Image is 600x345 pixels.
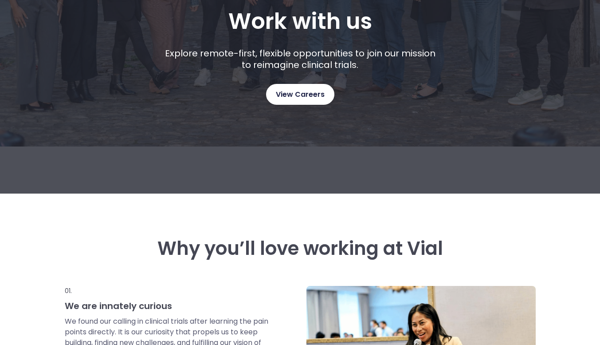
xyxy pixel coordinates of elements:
p: 01. [65,286,270,296]
p: Explore remote-first, flexible opportunities to join our mission to reimagine clinical trials. [161,48,439,71]
h1: Work with us [228,8,372,34]
h3: Why you’ll love working at Vial [65,238,536,259]
span: View Careers [276,89,325,100]
a: View Careers [266,84,334,105]
h3: We are innately curious [65,300,270,312]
